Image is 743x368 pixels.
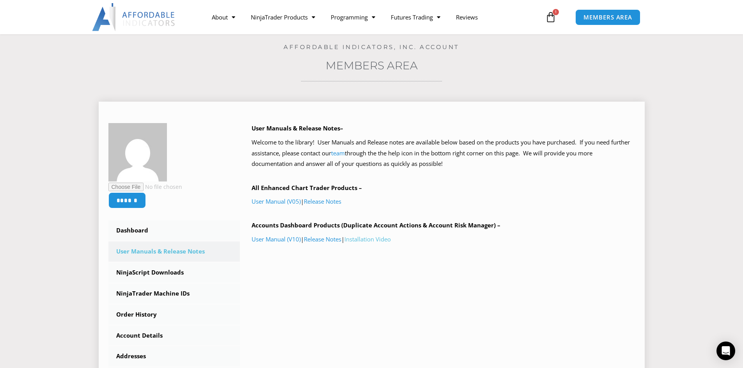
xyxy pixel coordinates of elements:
[252,235,301,243] a: User Manual (V10)
[252,197,301,205] a: User Manual (V05)
[108,326,240,346] a: Account Details
[92,3,176,31] img: LogoAI | Affordable Indicators – NinjaTrader
[108,283,240,304] a: NinjaTrader Machine IDs
[716,342,735,360] div: Open Intercom Messenger
[252,124,343,132] b: User Manuals & Release Notes–
[243,8,323,26] a: NinjaTrader Products
[583,14,632,20] span: MEMBERS AREA
[344,235,391,243] a: Installation Video
[304,197,341,205] a: Release Notes
[204,8,543,26] nav: Menu
[575,9,640,25] a: MEMBERS AREA
[383,8,448,26] a: Futures Trading
[252,196,635,207] p: |
[331,149,345,157] a: team
[553,9,559,15] span: 1
[252,221,500,229] b: Accounts Dashboard Products (Duplicate Account Actions & Account Risk Manager) –
[284,43,459,51] a: Affordable Indicators, Inc. Account
[108,123,167,181] img: ed3ffbeb7045a0fa7708a623a70841ceebf26a34c23f0450c245bbe2b39a06d7
[252,184,362,192] b: All Enhanced Chart Trader Products –
[108,346,240,366] a: Addresses
[252,234,635,245] p: | |
[108,305,240,325] a: Order History
[534,6,568,28] a: 1
[108,220,240,241] a: Dashboard
[304,235,341,243] a: Release Notes
[326,59,418,72] a: Members Area
[204,8,243,26] a: About
[108,262,240,283] a: NinjaScript Downloads
[323,8,383,26] a: Programming
[448,8,486,26] a: Reviews
[252,137,635,170] p: Welcome to the library! User Manuals and Release notes are available below based on the products ...
[108,241,240,262] a: User Manuals & Release Notes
